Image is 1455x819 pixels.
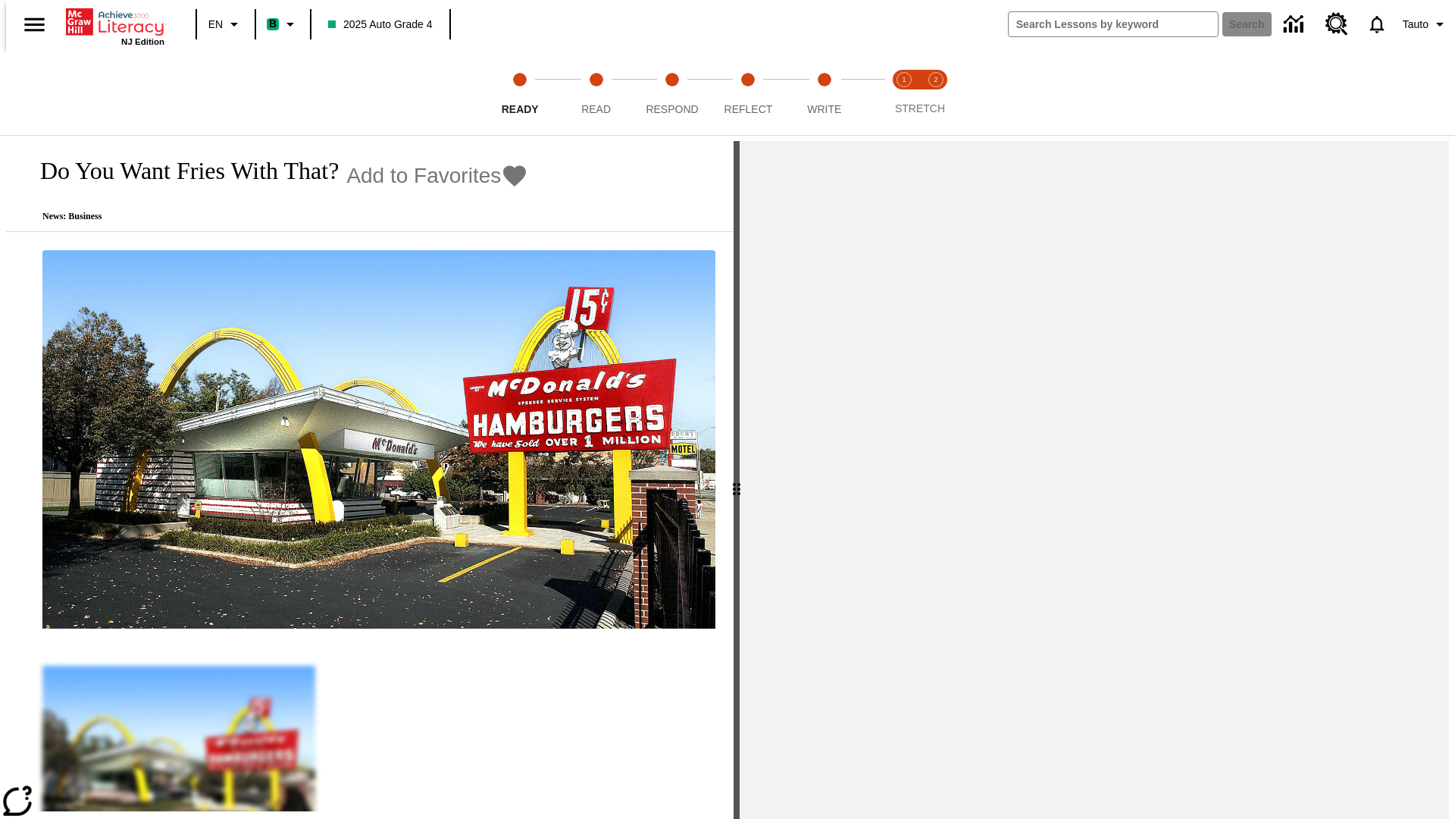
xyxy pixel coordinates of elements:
[552,52,640,135] button: Read step 2 of 5
[12,2,57,47] button: Open side menu
[1357,5,1397,44] a: Notifications
[202,11,250,38] button: Language: EN, Select a language
[502,103,539,115] span: Ready
[646,103,698,115] span: Respond
[1009,12,1218,36] input: search field
[704,52,792,135] button: Reflect step 4 of 5
[882,52,926,135] button: Stretch Read step 1 of 2
[269,14,277,33] span: B
[581,103,611,115] span: Read
[628,52,716,135] button: Respond step 3 of 5
[121,37,164,46] span: NJ Edition
[724,103,773,115] span: Reflect
[1397,11,1455,38] button: Profile/Settings
[895,102,945,115] span: STRETCH
[346,164,501,188] span: Add to Favorites
[24,157,339,185] h1: Do You Want Fries With That?
[42,250,715,629] img: One of the first McDonald's stores, with the iconic red sign and golden arches.
[1316,4,1357,45] a: Resource Center, Will open in new tab
[914,52,958,135] button: Stretch Respond step 2 of 2
[934,76,937,83] text: 2
[346,162,528,189] button: Add to Favorites - Do You Want Fries With That?
[476,52,564,135] button: Ready step 1 of 5
[208,17,223,33] span: EN
[261,11,305,38] button: Boost Class color is mint green. Change class color
[807,103,841,115] span: Write
[1275,4,1316,45] a: Data Center
[328,17,433,33] span: 2025 Auto Grade 4
[6,141,734,811] div: reading
[1403,17,1428,33] span: Tauto
[734,141,740,819] div: Press Enter or Spacebar and then press right and left arrow keys to move the slider
[902,76,906,83] text: 1
[24,211,528,222] p: News: Business
[66,5,164,46] div: Home
[781,52,868,135] button: Write step 5 of 5
[740,141,1449,819] div: activity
